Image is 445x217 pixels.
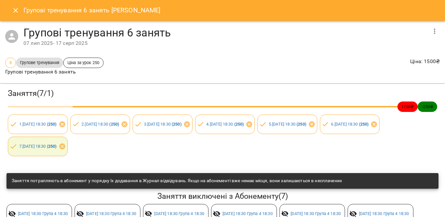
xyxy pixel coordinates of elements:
a: [DATE] 18:30 Група 4 18:30 [86,211,136,216]
a: [DATE] 18:30 Група 4 18:30 [223,211,273,216]
a: 2.[DATE] 18:30 (250) [81,122,119,127]
a: 1.[DATE] 18:30 (250) [19,122,57,127]
div: 1.[DATE] 18:30 (250) [8,115,68,134]
div: 3.[DATE] 18:30 (250) [133,115,193,134]
div: 6.[DATE] 18:30 (250) [320,115,380,134]
span: 8 [6,60,16,66]
a: 5.[DATE] 18:30 (250) [269,122,306,127]
div: Заняття потрапляють в абонемент у порядку їх додавання в Журнал відвідувань. Якщо на абонементі в... [12,175,342,187]
b: ( 250 ) [172,122,181,127]
a: 4.[DATE] 18:30 (250) [206,122,244,127]
b: ( 250 ) [47,122,57,127]
p: Ціна : 1500 ₴ [410,58,440,65]
div: 2.[DATE] 18:30 (250) [70,115,130,134]
button: Close [8,3,23,18]
a: 6.[DATE] 18:30 (250) [331,122,368,127]
div: 5.[DATE] 18:30 (250) [257,115,317,134]
h4: Групові тренування 6 занять [23,26,427,39]
h6: Групові тренування 6 занять [PERSON_NAME] [23,5,161,15]
a: [DATE] 18:30 Група 4 18:30 [154,211,204,216]
b: ( 250 ) [359,122,369,127]
b: ( 250 ) [109,122,119,127]
a: 7.[DATE] 18:30 (250) [19,144,57,149]
div: 7.[DATE] 18:30 (250) [8,137,68,156]
span: Ціна за урок 250 [64,60,103,66]
p: Групові тренування 6 занять [5,68,104,76]
a: [DATE] 18:30 Група 4 18:30 [359,211,409,216]
b: ( 250 ) [296,122,306,127]
h3: Заняття ( 7 / 1 ) [8,88,437,99]
span: -250 ₴ [418,103,437,110]
b: ( 250 ) [47,144,57,149]
div: 07 лип 2025 - 17 серп 2025 [23,39,427,47]
a: 3.[DATE] 18:30 (250) [144,122,181,127]
a: [DATE] 18:30 Група 4 18:30 [18,211,68,216]
b: ( 250 ) [234,122,244,127]
a: [DATE] 18:30 Група 4 18:30 [291,211,341,216]
h5: Заняття виключені з Абонементу ( 7 ) [7,191,438,201]
span: 1750 ₴ [397,103,418,110]
div: 4.[DATE] 18:30 (250) [195,115,255,134]
span: Групове тренування [16,60,63,66]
